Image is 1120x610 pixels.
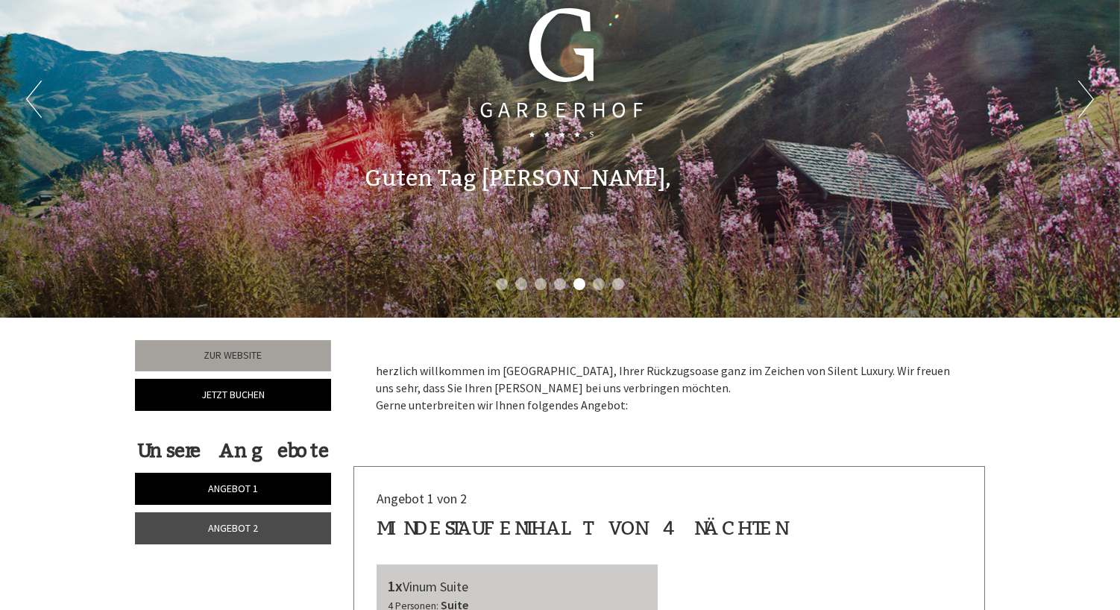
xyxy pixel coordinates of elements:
div: Mindestaufenthalt von 4 Nächten [377,515,784,542]
div: Vinum Suite [388,576,647,597]
button: Next [1078,81,1094,118]
b: 1x [388,576,403,595]
a: Jetzt buchen [135,379,331,411]
h1: Guten Tag [PERSON_NAME], [365,166,671,191]
button: Previous [26,81,42,118]
div: Unsere Angebote [135,437,331,465]
span: Angebot 1 von 2 [377,490,467,507]
span: Angebot 2 [208,521,258,535]
p: herzlich willkommen im [GEOGRAPHIC_DATA], Ihrer Rückzugsoase ganz im Zeichen von Silent Luxury. W... [376,362,963,414]
a: Zur Website [135,340,331,371]
span: Angebot 1 [208,482,258,495]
